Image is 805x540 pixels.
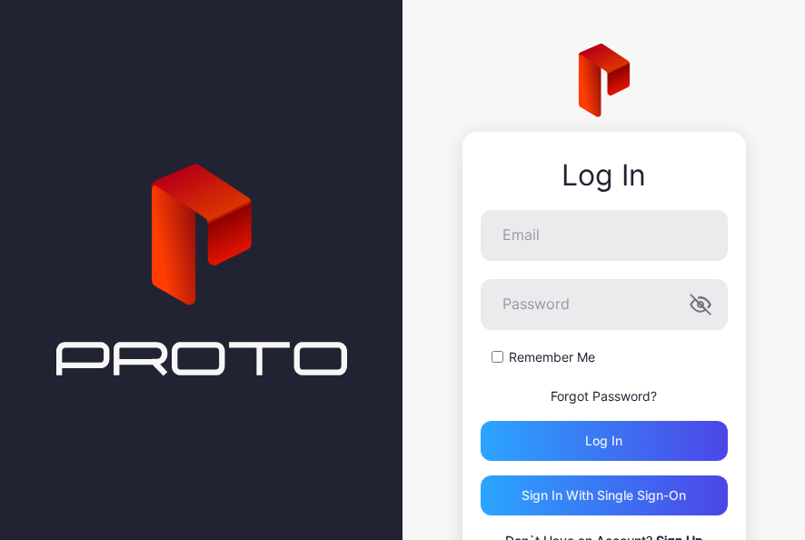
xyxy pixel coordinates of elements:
[481,421,728,461] button: Log in
[690,294,711,315] button: Password
[481,279,728,330] input: Password
[481,475,728,515] button: Sign in With Single Sign-On
[481,210,728,261] input: Email
[509,348,595,366] label: Remember Me
[522,488,686,503] div: Sign in With Single Sign-On
[481,159,728,192] div: Log In
[551,388,657,404] a: Forgot Password?
[585,434,622,448] div: Log in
